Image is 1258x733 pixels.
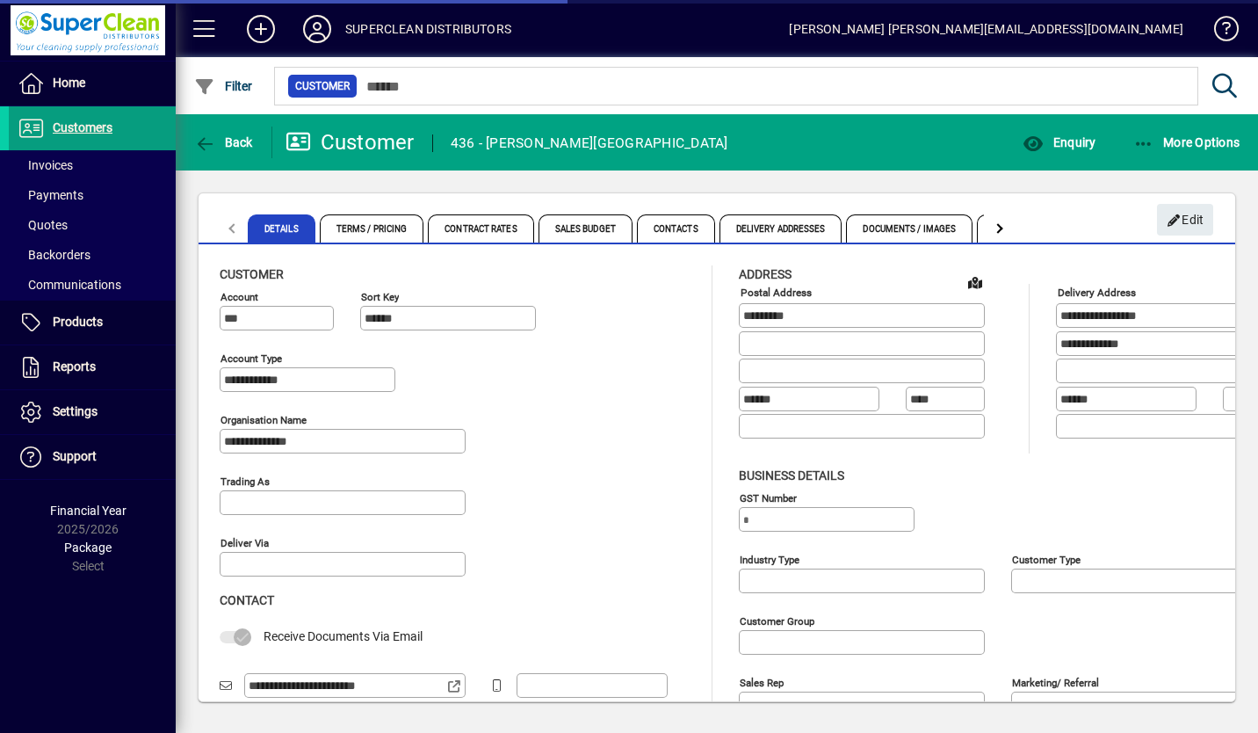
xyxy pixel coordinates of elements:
span: Contact [220,593,274,607]
span: Edit [1167,206,1204,235]
button: More Options [1129,127,1245,158]
mat-label: Industry type [740,553,799,565]
div: [PERSON_NAME] [PERSON_NAME][EMAIL_ADDRESS][DOMAIN_NAME] [789,15,1183,43]
span: Business details [739,468,844,483]
span: Documents / Images [846,214,972,243]
span: Products [53,315,103,329]
span: Terms / Pricing [320,214,424,243]
span: Backorders [18,248,90,262]
span: Details [248,214,315,243]
mat-label: Customer type [1012,553,1081,565]
mat-label: Account Type [221,352,282,365]
a: Invoices [9,150,176,180]
mat-label: Customer group [740,614,814,627]
span: Back [194,135,253,149]
span: Customer [295,77,350,95]
a: Payments [9,180,176,210]
span: Invoices [18,158,73,172]
a: Quotes [9,210,176,240]
mat-label: Sort key [361,291,399,303]
a: Reports [9,345,176,389]
span: Support [53,449,97,463]
mat-label: Account [221,291,258,303]
a: Communications [9,270,176,300]
span: Custom Fields [977,214,1075,243]
a: Support [9,435,176,479]
button: Edit [1157,204,1213,236]
a: Knowledge Base [1201,4,1236,61]
mat-label: Marketing/ Referral [1012,676,1099,688]
button: Back [190,127,257,158]
a: Products [9,301,176,345]
app-page-header-button: Back [176,127,272,158]
span: Reports [53,359,96,374]
span: Customer [220,267,284,281]
span: Quotes [18,218,68,232]
button: Enquiry [1018,127,1100,158]
span: Settings [53,404,98,418]
span: Delivery Addresses [719,214,842,243]
span: Filter [194,79,253,93]
span: Contract Rates [428,214,533,243]
div: 436 - [PERSON_NAME][GEOGRAPHIC_DATA] [451,129,728,157]
div: Customer [286,128,415,156]
span: Receive Documents Via Email [264,629,423,643]
mat-label: Organisation name [221,414,307,426]
span: Sales Budget [539,214,633,243]
span: Contacts [637,214,715,243]
span: Payments [18,188,83,202]
mat-label: Sales rep [740,676,784,688]
mat-label: Deliver via [221,537,269,549]
button: Filter [190,70,257,102]
div: SUPERCLEAN DISTRIBUTORS [345,15,511,43]
a: View on map [961,268,989,296]
span: Financial Year [50,504,127,518]
span: Enquiry [1023,135,1095,149]
span: Home [53,76,85,90]
a: Settings [9,390,176,434]
span: Address [739,267,792,281]
button: Profile [289,13,345,45]
span: Communications [18,278,121,292]
button: Add [233,13,289,45]
mat-label: Trading as [221,475,270,488]
span: Customers [53,120,112,134]
span: More Options [1133,135,1240,149]
mat-label: GST Number [740,491,797,504]
a: Home [9,62,176,105]
a: Backorders [9,240,176,270]
span: Package [64,541,112,555]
